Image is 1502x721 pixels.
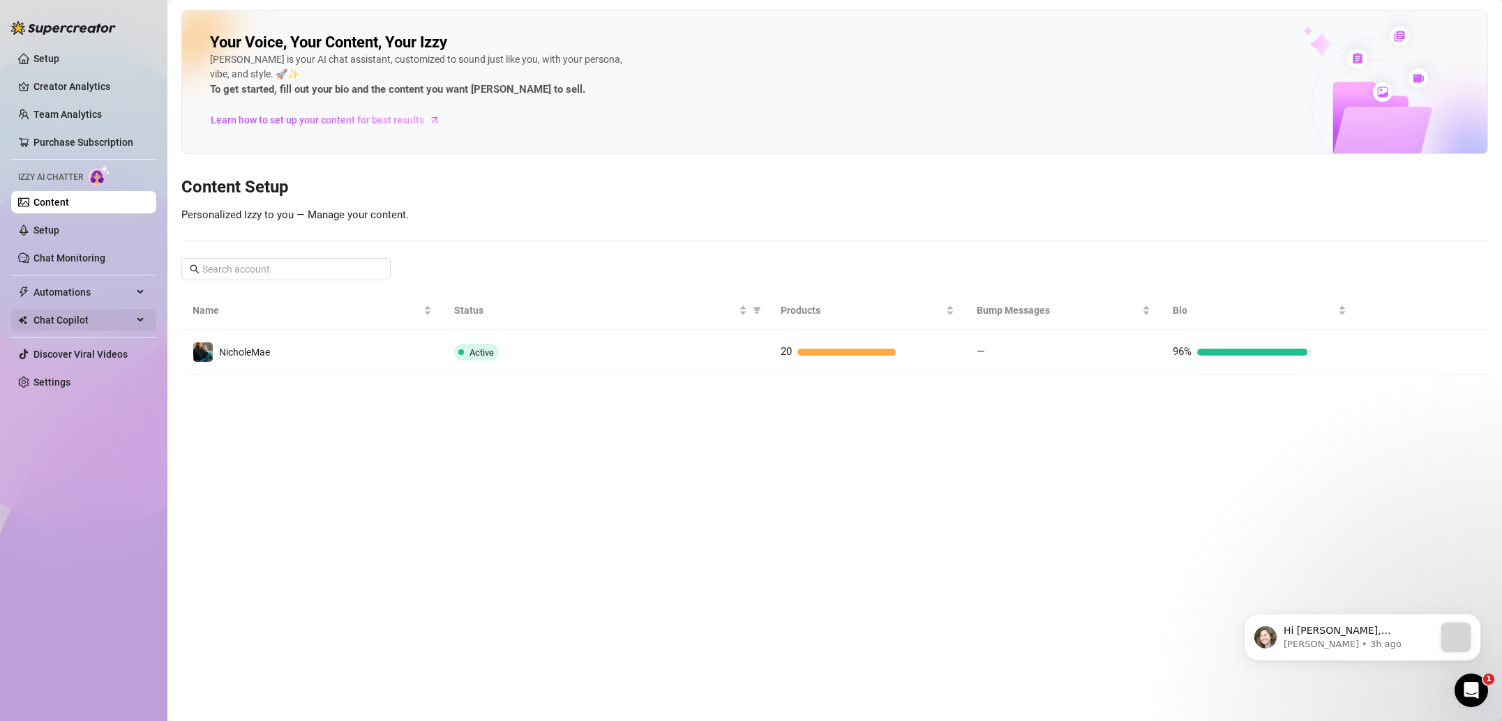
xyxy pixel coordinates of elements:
[190,264,200,274] span: search
[202,261,371,277] input: Search account
[33,75,145,98] a: Creator Analytics
[769,291,966,330] th: Products
[181,208,409,221] span: Personalized Izzy to you — Manage your content.
[1271,11,1487,153] img: ai-chatter-content-library-cLFOSyPT.png
[781,345,792,358] span: 20
[33,252,105,264] a: Chat Monitoring
[443,291,769,330] th: Status
[18,287,29,298] span: thunderbolt
[428,113,442,127] span: arrow-right
[33,53,59,64] a: Setup
[181,176,1488,199] h3: Content Setup
[89,165,110,185] img: AI Chatter
[966,291,1162,330] th: Bump Messages
[193,303,421,318] span: Name
[11,21,116,35] img: logo-BBDzfeDw.svg
[470,347,494,358] span: Active
[33,197,69,208] a: Content
[219,347,270,358] span: NicholeMae
[33,377,70,388] a: Settings
[750,300,764,321] span: filter
[33,109,102,120] a: Team Analytics
[33,137,133,148] a: Purchase Subscription
[210,109,451,131] a: Learn how to set up your content for best results
[977,303,1139,318] span: Bump Messages
[181,291,443,330] th: Name
[781,303,943,318] span: Products
[33,281,133,303] span: Automations
[33,349,128,360] a: Discover Viral Videos
[193,342,213,362] img: NicholeMae
[1223,586,1502,683] iframe: Intercom notifications message
[33,309,133,331] span: Chat Copilot
[753,306,761,314] span: filter
[1162,291,1358,330] th: Bio
[1483,674,1494,685] span: 1
[977,345,985,358] span: —
[33,225,59,236] a: Setup
[454,303,736,318] span: Status
[210,33,447,52] h2: Your Voice, Your Content, Your Izzy
[210,52,629,98] div: [PERSON_NAME] is your AI chat assistant, customized to sound just like you, with your persona, vi...
[211,112,424,128] span: Learn how to set up your content for best results
[210,83,585,96] strong: To get started, fill out your bio and the content you want [PERSON_NAME] to sell.
[1455,674,1488,707] iframe: Intercom live chat
[18,315,27,325] img: Chat Copilot
[1173,303,1335,318] span: Bio
[18,171,83,184] span: Izzy AI Chatter
[1173,345,1192,358] span: 96%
